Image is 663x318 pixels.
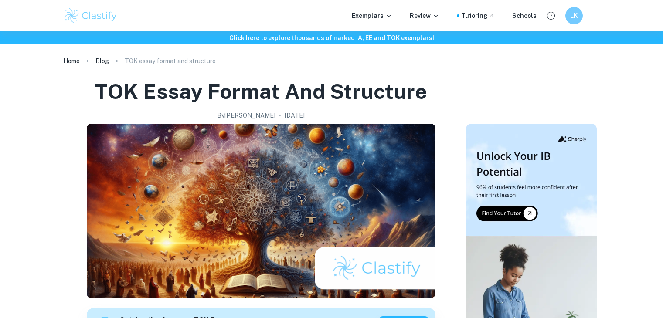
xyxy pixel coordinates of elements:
a: Tutoring [461,11,495,20]
button: Help and Feedback [544,8,558,23]
h6: Click here to explore thousands of marked IA, EE and TOK exemplars ! [2,33,661,43]
h1: TOK essay format and structure [95,78,427,105]
h2: [DATE] [285,111,305,120]
a: Blog [95,55,109,67]
a: Home [63,55,80,67]
img: TOK essay format and structure cover image [87,124,435,298]
button: LK [565,7,583,24]
p: • [279,111,281,120]
p: TOK essay format and structure [125,56,216,66]
p: Exemplars [352,11,392,20]
h2: By [PERSON_NAME] [217,111,275,120]
img: Clastify logo [63,7,119,24]
h6: LK [569,11,579,20]
p: Review [410,11,439,20]
a: Schools [512,11,537,20]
